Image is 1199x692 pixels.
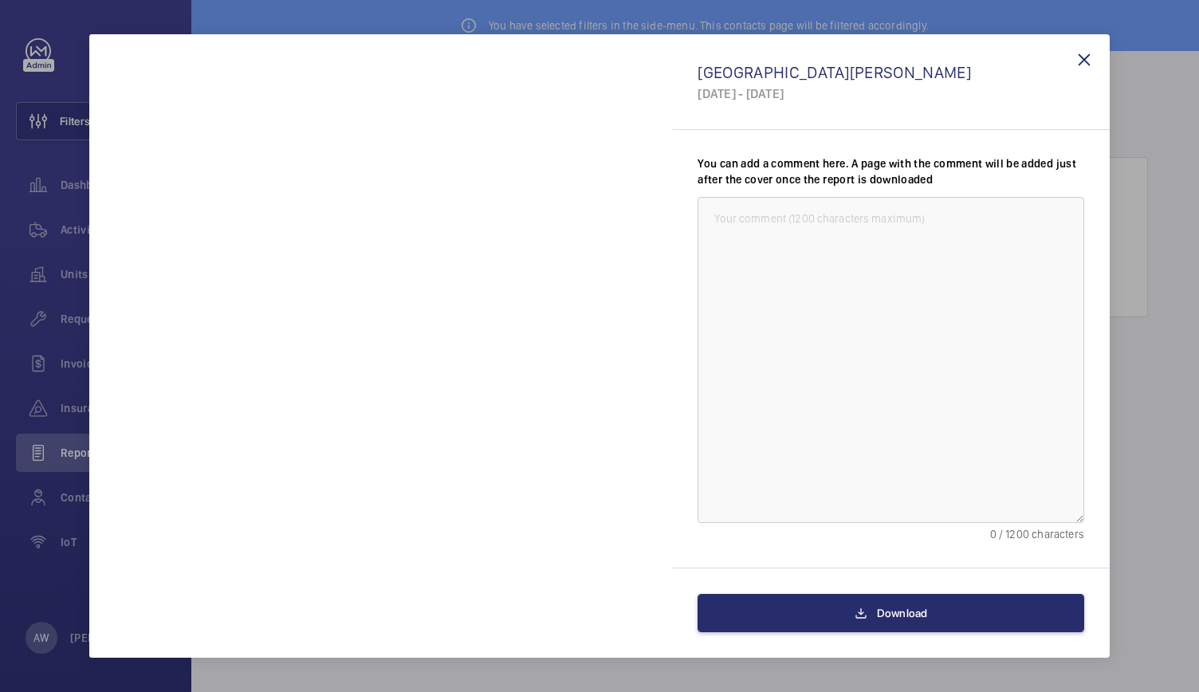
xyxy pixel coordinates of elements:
[698,62,1084,82] div: [GEOGRAPHIC_DATA][PERSON_NAME]
[698,594,1084,632] button: Download
[877,607,928,619] span: Download
[698,85,1084,102] div: [DATE] - [DATE]
[698,526,1084,542] div: 0 / 1200 characters
[698,155,1084,187] label: You can add a comment here. A page with the comment will be added just after the cover once the r...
